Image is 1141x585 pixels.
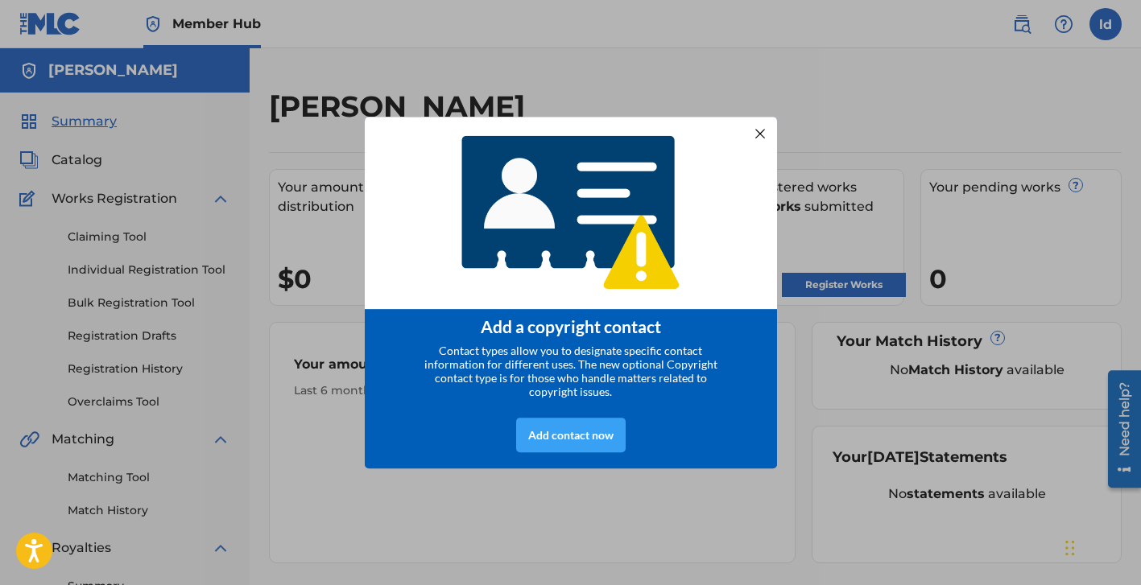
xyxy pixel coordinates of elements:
[12,6,45,123] div: Open Resource Center
[424,344,717,398] span: Contact types allow you to designate specific contact information for different uses. The new opt...
[516,418,626,452] div: Add contact now
[365,117,777,469] div: entering modal
[18,18,39,92] div: Need help?
[385,316,757,336] div: Add a copyright contact
[451,124,691,302] img: 4768233920565408.png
